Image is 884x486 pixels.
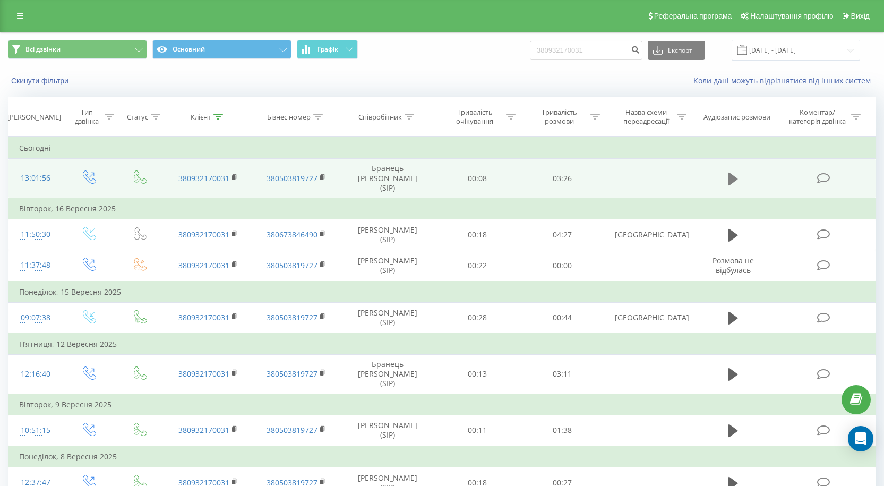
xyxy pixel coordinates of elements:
td: 03:11 [520,355,605,394]
div: Тривалість розмови [531,108,588,126]
a: 380503819727 [267,369,317,379]
td: 04:27 [520,219,605,250]
a: 380503819727 [267,260,317,270]
a: 380673846490 [267,229,317,240]
td: 00:28 [435,302,520,334]
a: 380503819727 [267,173,317,183]
span: Розмова не відбулась [713,255,754,275]
td: 00:08 [435,159,520,198]
div: Назва схеми переадресації [617,108,674,126]
div: Співробітник [358,113,402,122]
button: Графік [297,40,358,59]
td: [PERSON_NAME] (SIP) [340,250,435,282]
div: Open Intercom Messenger [848,426,873,451]
div: Статус [127,113,148,122]
div: Аудіозапис розмови [703,113,770,122]
button: Всі дзвінки [8,40,147,59]
span: Вихід [851,12,870,20]
td: Понеділок, 8 Вересня 2025 [8,446,876,467]
div: [PERSON_NAME] [7,113,61,122]
div: 11:37:48 [19,255,52,276]
a: 380932170031 [178,173,229,183]
td: Сьогодні [8,138,876,159]
td: П’ятниця, 12 Вересня 2025 [8,334,876,355]
td: [GEOGRAPHIC_DATA] [604,219,692,250]
td: 00:13 [435,355,520,394]
a: 380503819727 [267,312,317,322]
input: Пошук за номером [530,41,642,60]
td: 00:18 [435,219,520,250]
a: 380932170031 [178,425,229,435]
div: 12:16:40 [19,364,52,385]
td: 00:22 [435,250,520,282]
td: [GEOGRAPHIC_DATA] [604,302,692,334]
td: Бранець [PERSON_NAME] (SIP) [340,355,435,394]
div: 09:07:38 [19,308,52,328]
div: 10:51:15 [19,420,52,441]
span: Всі дзвінки [25,45,61,54]
button: Основний [152,40,291,59]
td: Вівторок, 9 Вересня 2025 [8,394,876,415]
td: [PERSON_NAME] (SIP) [340,302,435,334]
a: Коли дані можуть відрізнятися вiд інших систем [693,75,876,86]
span: Графік [317,46,338,53]
div: Клієнт [191,113,211,122]
td: [PERSON_NAME] (SIP) [340,219,435,250]
a: 380932170031 [178,369,229,379]
td: 00:00 [520,250,605,282]
span: Налаштування профілю [750,12,833,20]
td: 00:44 [520,302,605,334]
a: 380932170031 [178,260,229,270]
td: 01:38 [520,415,605,446]
a: 380932170031 [178,229,229,240]
td: Понеділок, 15 Вересня 2025 [8,282,876,303]
td: [PERSON_NAME] (SIP) [340,415,435,446]
button: Експорт [648,41,705,60]
span: Реферальна програма [654,12,732,20]
td: 03:26 [520,159,605,198]
a: 380932170031 [178,312,229,322]
button: Скинути фільтри [8,76,74,86]
div: Коментар/категорія дзвінка [786,108,848,126]
div: Тривалість очікування [447,108,503,126]
td: Вівторок, 16 Вересня 2025 [8,198,876,219]
div: 13:01:56 [19,168,52,189]
div: Тип дзвінка [72,108,101,126]
div: Бізнес номер [267,113,311,122]
td: Бранець [PERSON_NAME] (SIP) [340,159,435,198]
a: 380503819727 [267,425,317,435]
div: 11:50:30 [19,224,52,245]
td: 00:11 [435,415,520,446]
